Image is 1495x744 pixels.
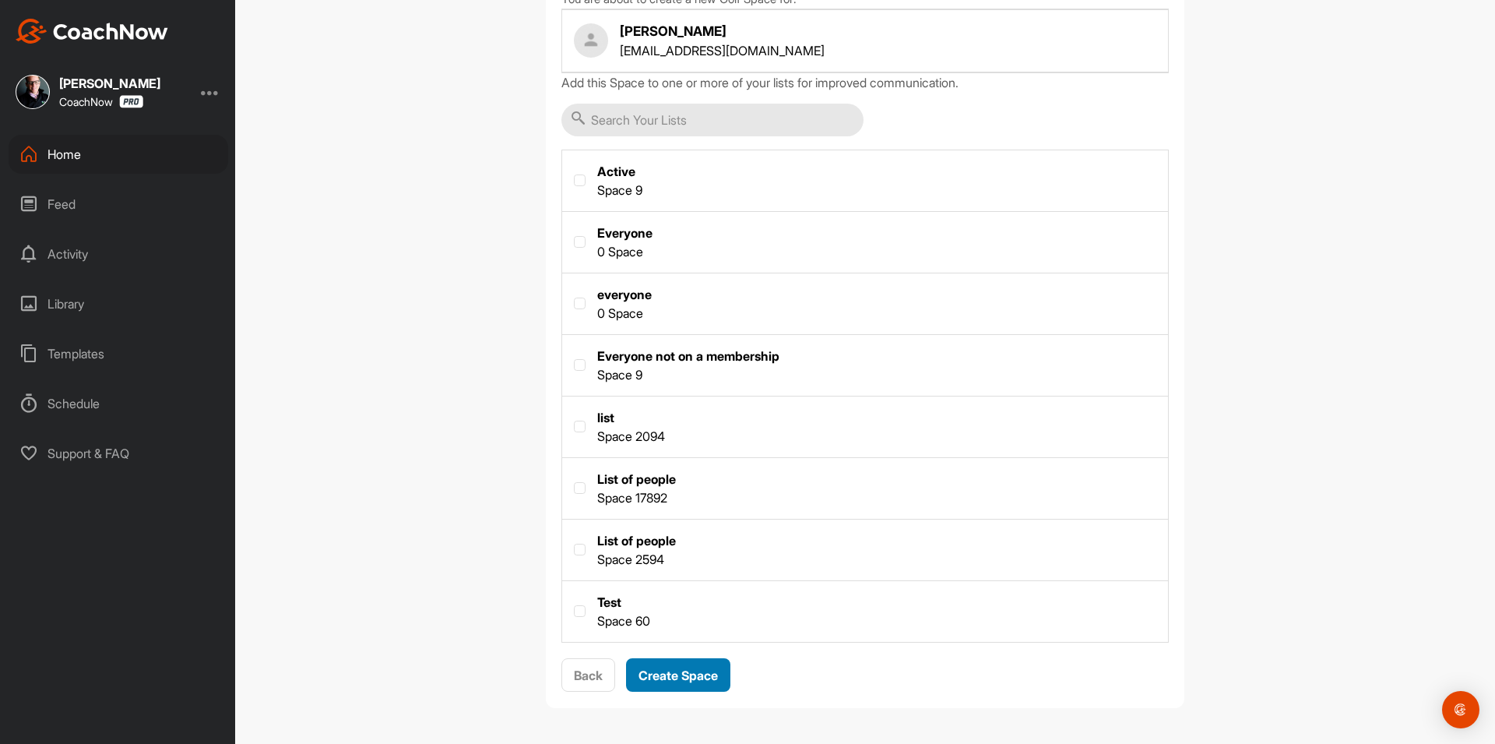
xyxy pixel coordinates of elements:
div: Home [9,135,228,174]
img: CoachNow Pro [119,95,143,108]
div: Activity [9,234,228,273]
div: CoachNow [59,95,143,108]
input: Search Your Lists [561,104,864,136]
span: Create Space [638,668,718,683]
img: CoachNow [16,19,168,44]
div: Support & FAQ [9,434,228,473]
div: Schedule [9,384,228,423]
p: Add this Space to one or more of your lists for improved communication. [561,73,1169,92]
button: Create Space [626,658,730,692]
span: Back [574,668,603,683]
button: Back [561,658,615,692]
h4: [PERSON_NAME] [620,22,825,41]
p: [EMAIL_ADDRESS][DOMAIN_NAME] [620,41,825,60]
img: square_d7b6dd5b2d8b6df5777e39d7bdd614c0.jpg [16,75,50,109]
div: Templates [9,334,228,373]
div: Open Intercom Messenger [1442,691,1479,728]
div: [PERSON_NAME] [59,77,160,90]
div: Library [9,284,228,323]
img: user [574,23,608,58]
div: Feed [9,185,228,224]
